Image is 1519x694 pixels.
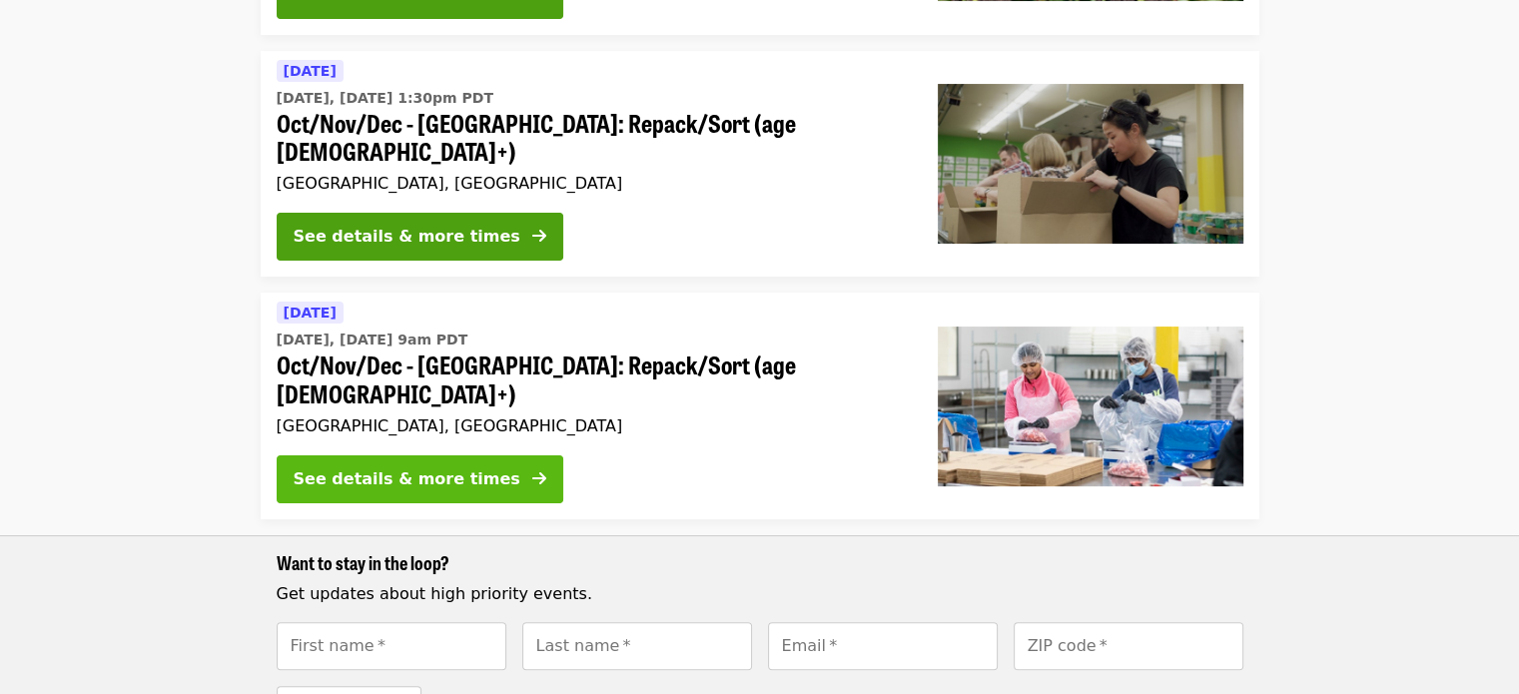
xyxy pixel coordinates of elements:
[294,467,520,491] div: See details & more times
[294,225,520,249] div: See details & more times
[277,174,906,193] div: [GEOGRAPHIC_DATA], [GEOGRAPHIC_DATA]
[277,88,493,109] time: [DATE], [DATE] 1:30pm PDT
[277,549,449,575] span: Want to stay in the loop?
[522,622,752,670] input: [object Object]
[277,213,563,261] button: See details & more times
[277,350,906,408] span: Oct/Nov/Dec - [GEOGRAPHIC_DATA]: Repack/Sort (age [DEMOGRAPHIC_DATA]+)
[277,584,592,603] span: Get updates about high priority events.
[532,227,546,246] i: arrow-right icon
[277,330,468,350] time: [DATE], [DATE] 9am PDT
[261,293,1259,519] a: See details for "Oct/Nov/Dec - Beaverton: Repack/Sort (age 10+)"
[938,84,1243,244] img: Oct/Nov/Dec - Portland: Repack/Sort (age 8+) organized by Oregon Food Bank
[938,327,1243,486] img: Oct/Nov/Dec - Beaverton: Repack/Sort (age 10+) organized by Oregon Food Bank
[277,622,506,670] input: [object Object]
[768,622,998,670] input: [object Object]
[284,305,337,321] span: [DATE]
[277,109,906,167] span: Oct/Nov/Dec - [GEOGRAPHIC_DATA]: Repack/Sort (age [DEMOGRAPHIC_DATA]+)
[1014,622,1243,670] input: [object Object]
[284,63,337,79] span: [DATE]
[277,455,563,503] button: See details & more times
[261,51,1259,278] a: See details for "Oct/Nov/Dec - Portland: Repack/Sort (age 8+)"
[532,469,546,488] i: arrow-right icon
[277,416,906,435] div: [GEOGRAPHIC_DATA], [GEOGRAPHIC_DATA]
